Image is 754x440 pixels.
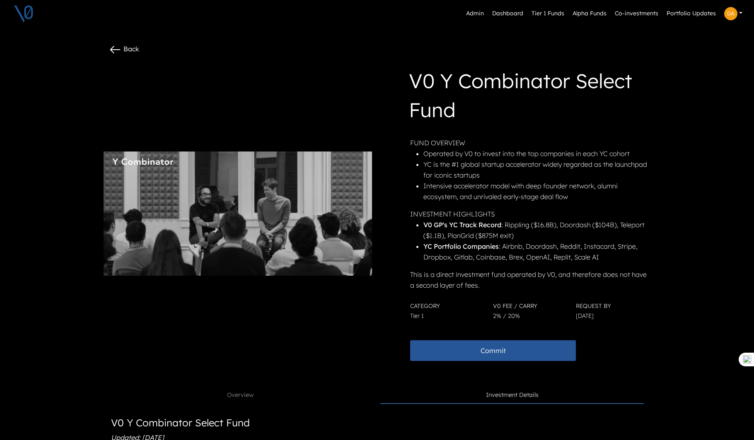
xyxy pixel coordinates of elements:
[112,158,174,166] img: Fund Logo
[489,6,527,22] a: Dashboard
[576,302,611,310] span: Request By
[423,180,649,202] li: Intensive accelerator model with deep founder network, alumni ecosystem, and unrivaled early-stag...
[663,6,719,22] a: Portfolio Updates
[410,137,649,148] p: FUND OVERVIEW
[423,159,649,180] li: YC is the #1 global startup accelerator widely regarded as the launchpad for iconic startups
[104,151,372,276] img: yc.png
[569,6,610,22] a: Alpha Funds
[410,340,576,361] button: Commit
[576,312,594,320] span: [DATE]
[423,221,501,229] strong: V0 GP's YC Track Record
[493,312,520,320] span: 2% / 20%
[743,355,752,364] img: one_i.png
[423,148,649,159] li: Operated by V0 to invest into the top companies in each YC cohort
[410,302,440,310] span: Category
[493,302,537,310] span: V0 Fee / Carry
[423,241,649,262] li: : Airbnb, Doordash, Reddit, Instacard, Stripe, Dropbox, Gitlab, Coinbase, Brex, OpenAI, Replit, S...
[111,416,250,429] span: V0 Y Combinator Select Fund
[227,391,254,400] span: Overview
[423,242,499,250] strong: YC Portfolio Companies
[410,312,424,320] span: Tier 1
[486,391,539,400] span: Investment Details
[409,66,649,127] h1: V0 Y Combinator Select Fund
[463,6,487,22] a: Admin
[528,6,568,22] a: Tier 1 Funds
[724,7,737,20] img: Profile
[109,45,139,53] a: Back
[611,6,662,22] a: Co-investments
[423,219,649,241] li: : Rippling ($16.8B), Doordash ($104B), Teleport ($1.1B), PlanGrid ($875M exit)
[410,209,649,219] p: INVESTMENT HIGHLIGHTS
[13,3,34,24] img: V0 logo
[410,269,649,291] p: This is a direct investment fund operated by V0, and therefore does not have a second layer of fees.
